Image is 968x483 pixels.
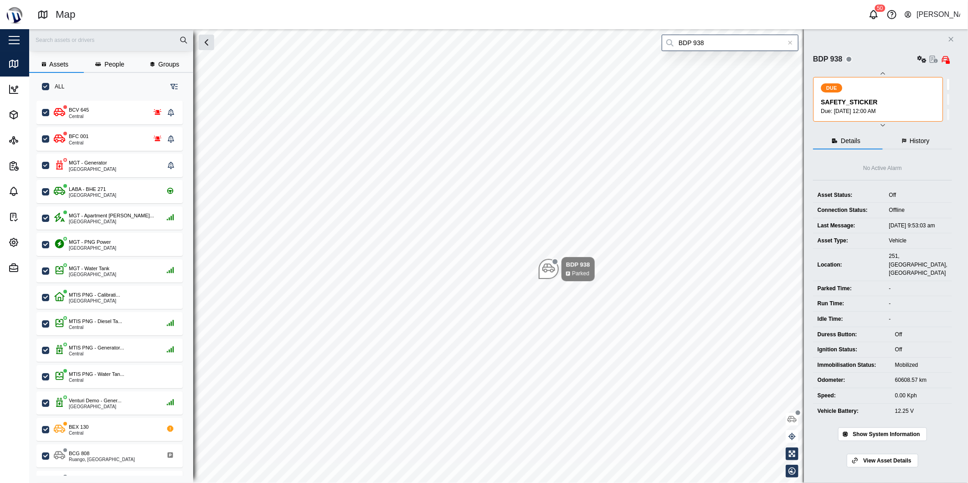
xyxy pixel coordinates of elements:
[875,5,885,12] div: 50
[69,431,88,436] div: Central
[818,191,880,200] div: Asset Status:
[818,206,880,215] div: Connection Status:
[69,325,122,330] div: Central
[69,352,124,356] div: Central
[917,9,960,21] div: [PERSON_NAME]
[36,98,193,476] div: grid
[69,370,124,378] div: MTIS PNG - Water Tan...
[69,106,89,114] div: BCV 645
[24,84,62,94] div: Dashboard
[818,330,886,339] div: Duress Button:
[69,133,88,140] div: BFC 001
[49,83,64,90] label: ALL
[889,284,947,293] div: -
[5,5,25,25] img: Main Logo
[69,378,124,383] div: Central
[818,221,880,230] div: Last Message:
[104,61,124,67] span: People
[572,269,589,278] div: Parked
[818,315,880,324] div: Idle Time:
[818,236,880,245] div: Asset Type:
[49,61,68,67] span: Assets
[69,141,88,145] div: Central
[69,397,122,405] div: Venturi Demo - Gener...
[895,407,947,416] div: 12.25 V
[69,159,107,167] div: MGT - Generator
[56,7,76,23] div: Map
[904,8,961,21] button: [PERSON_NAME]
[69,291,120,299] div: MTIS PNG - Calibrati...
[889,299,947,308] div: -
[818,376,886,385] div: Odometer:
[818,299,880,308] div: Run Time:
[895,345,947,354] div: Off
[889,315,947,324] div: -
[813,54,843,65] div: BDP 938
[69,185,106,193] div: LABA - BHE 271
[818,261,880,269] div: Location:
[818,345,886,354] div: Ignition Status:
[895,361,947,370] div: Mobilized
[69,423,88,431] div: BEX 130
[841,138,860,144] span: Details
[895,391,947,400] div: 0.00 Kph
[29,29,968,483] canvas: Map
[69,318,122,325] div: MTIS PNG - Diesel Ta...
[853,428,920,441] span: Show System Information
[889,206,947,215] div: Offline
[69,114,89,119] div: Central
[24,135,45,145] div: Sites
[24,59,43,69] div: Map
[24,237,54,247] div: Settings
[69,457,135,462] div: Ruango, [GEOGRAPHIC_DATA]
[69,405,122,409] div: [GEOGRAPHIC_DATA]
[821,107,937,116] div: Due: [DATE] 12:00 AM
[910,138,930,144] span: History
[539,257,595,281] div: Map marker
[35,33,188,47] input: Search assets or drivers
[566,260,590,269] div: BDP 938
[69,344,124,352] div: MTIS PNG - Generator...
[24,110,50,120] div: Assets
[863,164,902,173] div: No Active Alarm
[662,35,798,51] input: Search by People, Asset, Geozone or Place
[69,299,120,303] div: [GEOGRAPHIC_DATA]
[818,284,880,293] div: Parked Time:
[895,376,947,385] div: 60608.57 km
[69,246,116,251] div: [GEOGRAPHIC_DATA]
[818,361,886,370] div: Immobilisation Status:
[69,450,89,457] div: BCG 808
[818,407,886,416] div: Vehicle Battery:
[818,391,886,400] div: Speed:
[889,252,947,277] div: 251, [GEOGRAPHIC_DATA], [GEOGRAPHIC_DATA]
[838,427,927,441] button: Show System Information
[889,221,947,230] div: [DATE] 9:53:03 am
[69,167,116,172] div: [GEOGRAPHIC_DATA]
[826,84,837,92] span: DUE
[863,454,911,467] span: View Asset Details
[889,236,947,245] div: Vehicle
[158,61,179,67] span: Groups
[24,161,53,171] div: Reports
[69,272,116,277] div: [GEOGRAPHIC_DATA]
[69,212,154,220] div: MGT - Apartment [PERSON_NAME]...
[69,220,154,224] div: [GEOGRAPHIC_DATA]
[24,186,51,196] div: Alarms
[895,330,947,339] div: Off
[889,191,947,200] div: Off
[24,212,47,222] div: Tasks
[847,454,918,468] a: View Asset Details
[69,193,116,198] div: [GEOGRAPHIC_DATA]
[24,263,49,273] div: Admin
[69,265,109,272] div: MGT - Water Tank
[821,98,937,108] div: SAFETY_STICKER
[69,238,111,246] div: MGT - PNG Power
